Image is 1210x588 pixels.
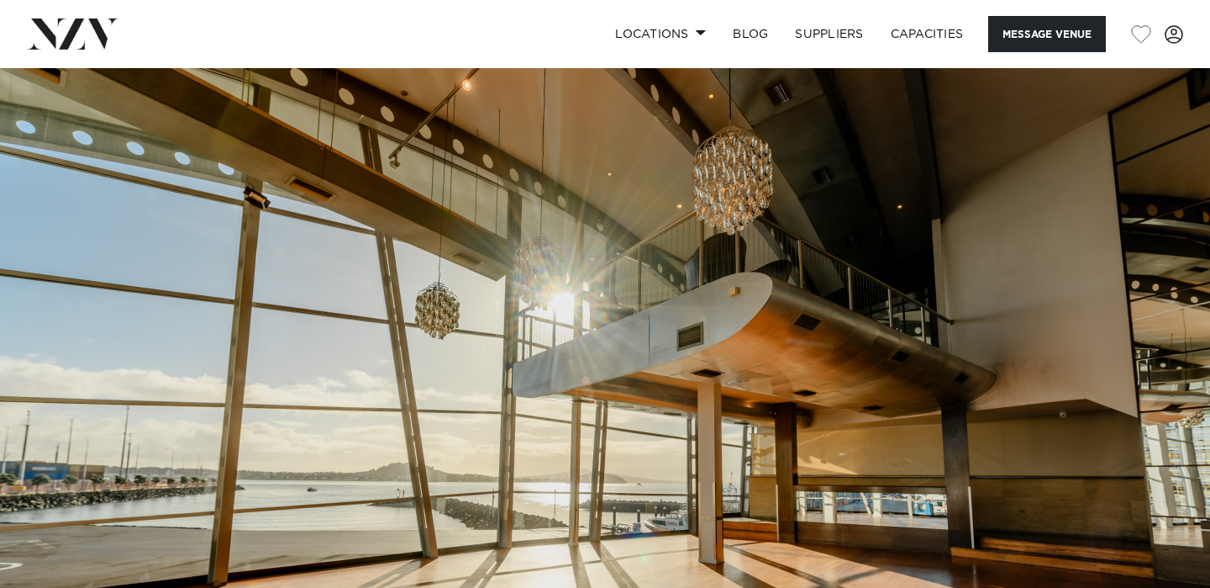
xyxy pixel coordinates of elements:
img: nzv-logo.png [27,19,118,49]
a: Locations [602,16,719,52]
button: Message Venue [988,16,1106,52]
a: BLOG [719,16,781,52]
a: SUPPLIERS [781,16,876,52]
a: Capacities [877,16,977,52]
